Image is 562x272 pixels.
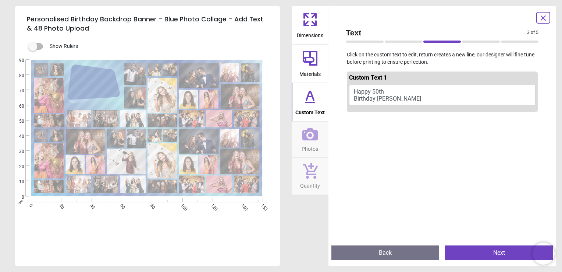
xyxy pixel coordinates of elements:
[349,74,387,81] span: Custom Text 1
[292,158,328,195] button: Quantity
[10,57,24,64] span: 90
[10,73,24,79] span: 80
[445,245,553,260] button: Next
[349,85,536,105] button: Happy 50th Birthday [PERSON_NAME]
[10,179,24,185] span: 10
[527,29,538,36] span: 3 of 5
[10,133,24,140] span: 40
[297,28,323,39] span: Dimensions
[292,6,328,44] button: Dimensions
[300,179,320,190] span: Quantity
[10,88,24,94] span: 70
[533,243,555,265] iframe: Brevo live chat
[10,149,24,155] span: 30
[340,51,545,66] p: Click on the custom text to edit, return creates a new line, our designer will fine tune before p...
[331,245,440,260] button: Back
[10,194,24,200] span: 0
[33,42,280,51] div: Show Rulers
[292,45,328,83] button: Materials
[10,164,24,170] span: 20
[299,67,321,78] span: Materials
[295,105,325,116] span: Custom Text
[10,118,24,125] span: 50
[292,83,328,121] button: Custom Text
[302,142,318,153] span: Photos
[27,12,268,36] h5: Personalised Birthday Backdrop Banner - Blue Photo Collage - Add Text & 48 Photo Upload
[10,103,24,109] span: 60
[292,122,328,158] button: Photos
[346,27,527,38] span: Text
